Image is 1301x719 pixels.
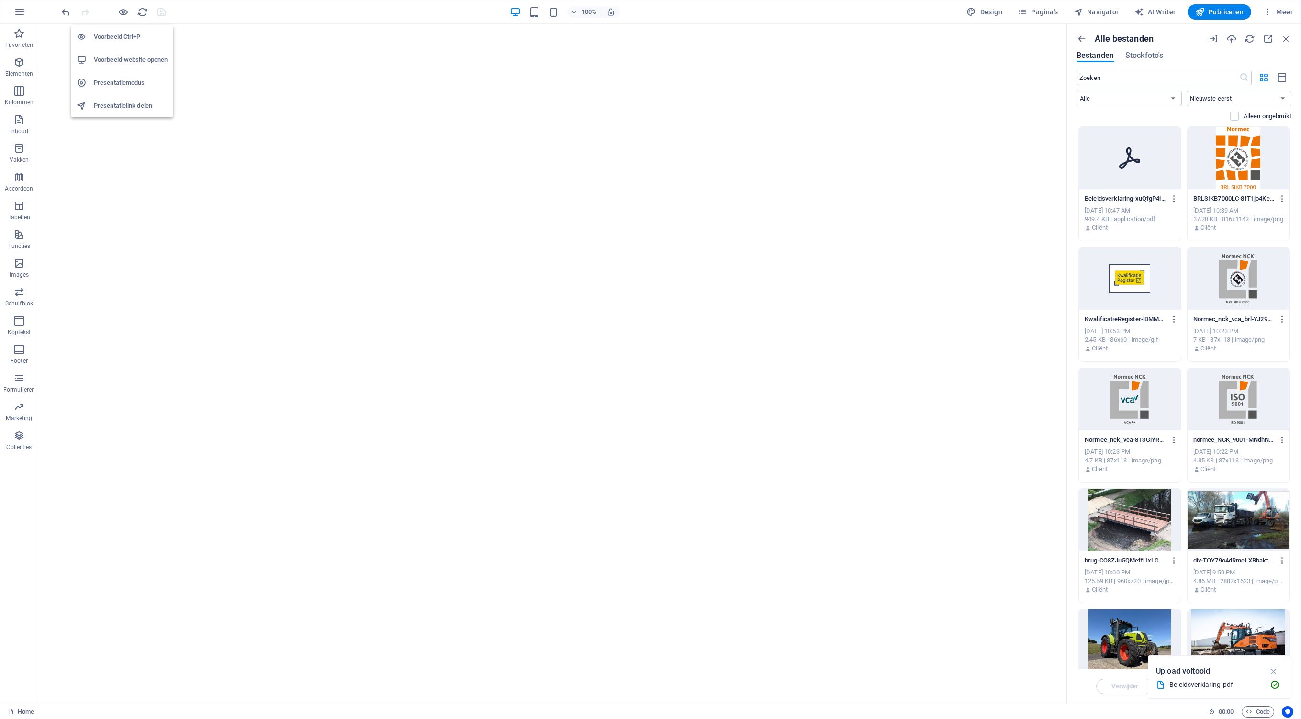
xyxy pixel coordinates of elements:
p: Kolommen [5,99,34,106]
div: 37.28 KB | 816x1142 | image/png [1193,215,1284,224]
p: Cliënt [1200,585,1216,594]
p: Accordeon [5,185,33,192]
button: 100% [567,6,601,18]
h6: Voorbeeld-website openen [94,54,168,66]
p: Inhoud [10,127,29,135]
span: Design [966,7,1002,17]
span: Pagina's [1018,7,1058,17]
div: [DATE] 10:00 PM [1085,568,1175,577]
p: Cliënt [1092,344,1108,353]
button: Design [963,4,1006,20]
i: URL importeren [1208,34,1219,44]
h6: 100% [582,6,597,18]
i: Pagina opnieuw laden [137,7,148,18]
p: Collecties [6,443,32,451]
h6: Presentatiemodus [94,77,168,89]
div: [DATE] 10:39 AM [1193,206,1284,215]
button: Pagina's [1014,4,1062,20]
button: AI Writer [1131,4,1180,20]
input: Zoeken [1077,70,1239,85]
div: 4.7 KB | 87x113 | image/png [1085,456,1175,465]
p: BRLSIKB7000LC-8fT1jo4Kc-ez5X-havMryQ.png [1193,194,1275,203]
span: Stockfoto's [1125,50,1163,61]
p: Normec_nck_vca_brl-YJ29wvhaLyQ7YQFxFv1s9Q.png [1193,315,1275,324]
div: [DATE] 10:22 PM [1193,448,1284,456]
p: Schuifblok [5,300,33,307]
span: 00 00 [1219,706,1234,718]
p: Normec_nck_vca-8T3GiYRQpt66sLnXwF6N9A.png [1085,436,1166,444]
p: Tabellen [8,213,30,221]
div: 949.4 KB | application/pdf [1085,215,1175,224]
button: Publiceren [1188,4,1251,20]
p: Alle bestanden [1095,34,1154,44]
div: [DATE] 10:47 AM [1085,206,1175,215]
div: 4.85 KB | 87x113 | image/png [1193,456,1284,465]
p: Formulieren [3,386,35,393]
span: Publiceren [1195,7,1244,17]
h6: Presentatielink delen [94,100,168,112]
a: Klik om selectie op te heffen, dubbelklik om Pagina's te open [8,706,34,718]
span: Bestanden [1077,50,1114,61]
div: [DATE] 9:59 PM [1193,568,1284,577]
button: Navigator [1070,4,1123,20]
i: Opnieuw laden [1245,34,1255,44]
span: Meer [1263,7,1293,17]
p: Cliënt [1200,224,1216,232]
button: Usercentrics [1282,706,1293,718]
p: Cliënt [1200,344,1216,353]
p: div-TOY79o4dRmcLXBbaktG2HA.png [1193,556,1275,565]
p: Images [10,271,29,279]
p: Beleidsverklaring-xuQfgP4it9fFWB9gvZ3vVg.pdf [1085,194,1166,203]
div: 4.86 MB | 2882x1623 | image/png [1193,577,1284,585]
i: Uploaden [1226,34,1237,44]
button: undo [60,6,71,18]
p: Koptekst [8,328,31,336]
button: Meer [1259,4,1297,20]
div: 2.45 KB | 86x60 | image/gif [1085,336,1175,344]
p: Cliënt [1092,585,1108,594]
span: : [1225,708,1227,715]
i: Stel bij het wijzigen van de grootte van de weergegeven website automatisch het juist zoomniveau ... [606,8,615,16]
p: Elementen [5,70,33,78]
p: Cliënt [1092,465,1108,473]
p: Cliënt [1092,224,1108,232]
div: Beleidsverklaring.pdf [1169,679,1262,690]
h6: Voorbeeld Ctrl+P [94,31,168,43]
div: [DATE] 10:53 PM [1085,327,1175,336]
p: Footer [11,357,28,365]
i: Ongedaan maken: Tekstuitlijning (center -> inherit) (Ctrl+Z) [60,7,71,18]
p: Functies [8,242,31,250]
i: Alle mappen weergeven [1077,34,1087,44]
div: 7 KB | 87x113 | image/png [1193,336,1284,344]
h6: Sessietijd [1209,706,1234,718]
i: Sluiten [1281,34,1291,44]
p: Vakken [10,156,29,164]
div: [DATE] 10:23 PM [1085,448,1175,456]
button: Code [1242,706,1274,718]
div: [DATE] 10:23 PM [1193,327,1284,336]
div: 125.59 KB | 960x720 | image/jpeg [1085,577,1175,585]
p: Upload voltooid [1156,665,1210,677]
p: normec_NCK_9001-MNdhNgu5I5aiuR2ZL2R0oQ.png [1193,436,1275,444]
span: Code [1246,706,1270,718]
p: Favorieten [5,41,33,49]
p: KwalificatieRegister-lDMM2uOvb8njOeNf8jzWDw.gif [1085,315,1166,324]
span: Navigator [1074,7,1119,17]
p: brug-CO8ZJu5QMcffUxLGvjyKYg.jpg [1085,556,1166,565]
p: Marketing [6,415,32,422]
button: reload [136,6,148,18]
p: Laat alleen bestanden zien die nog niet op de website worden gebruikt. Bestanden die tijdens deze... [1244,112,1291,121]
p: Cliënt [1200,465,1216,473]
div: Design (Ctrl+Alt+Y) [963,4,1006,20]
span: AI Writer [1134,7,1176,17]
